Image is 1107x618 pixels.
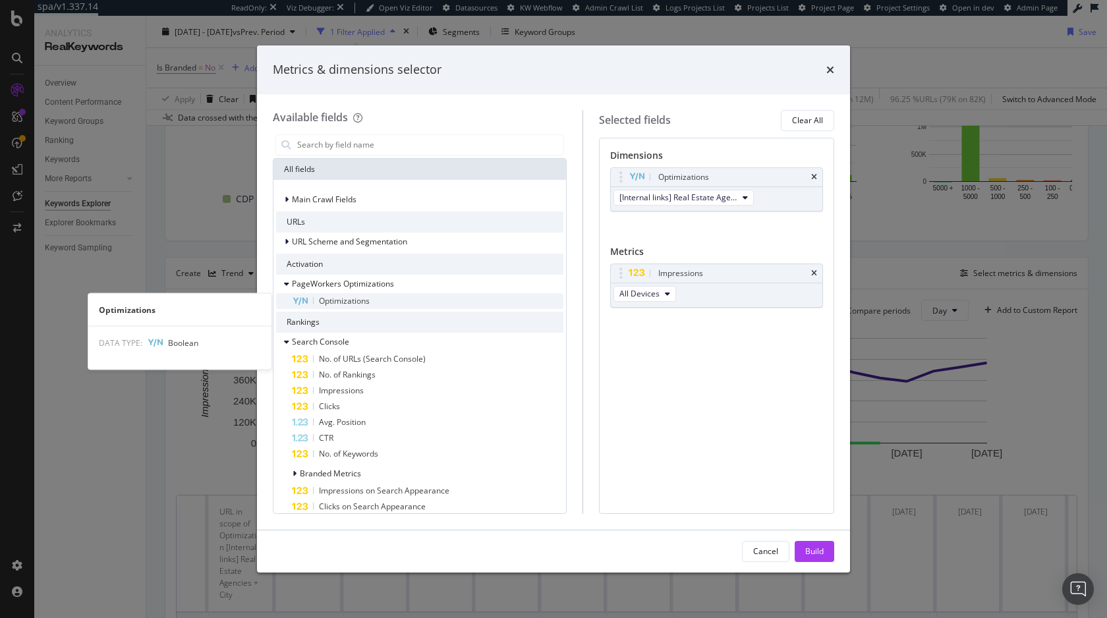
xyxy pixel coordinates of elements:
div: Impressions [658,267,703,280]
span: Branded Metrics [300,468,361,479]
div: Optimizations [88,304,271,316]
div: Metrics & dimensions selector [273,61,441,78]
div: Rankings [276,312,563,333]
div: Optimizationstimes[Internal links] Real Estate Agencies + City [610,167,823,211]
div: Optimizations [658,171,709,184]
div: modal [257,45,850,573]
span: Optimizations [319,295,370,306]
div: Selected fields [599,113,671,128]
div: Metrics [610,245,823,264]
span: [Internal links] Real Estate Agencies + City [619,192,737,203]
div: Activation [276,254,563,275]
span: Main Crawl Fields [292,194,356,205]
div: times [826,61,834,78]
span: Impressions on Search Appearance [319,485,449,496]
span: No. of URLs (Search Console) [319,353,426,364]
span: Clicks on Search Appearance [319,501,426,512]
span: Clicks [319,401,340,412]
span: Search Console [292,336,349,347]
div: Clear All [792,115,823,126]
input: Search by field name [296,135,563,155]
span: Impressions [319,385,364,396]
div: Dimensions [610,149,823,167]
button: Clear All [781,110,834,131]
div: times [811,173,817,181]
span: No. of Keywords [319,448,378,459]
div: Available fields [273,110,348,125]
button: Build [795,541,834,562]
span: URL Scheme and Segmentation [292,236,407,247]
button: All Devices [613,286,676,302]
button: [Internal links] Real Estate Agencies + City [613,190,754,206]
span: PageWorkers Optimizations [292,278,394,289]
span: Avg. Position [319,416,366,428]
span: All Devices [619,288,660,299]
div: ImpressionstimesAll Devices [610,264,823,308]
div: Open Intercom Messenger [1062,573,1094,605]
div: Cancel [753,546,778,557]
div: Build [805,546,824,557]
button: Cancel [742,541,789,562]
div: All fields [273,159,566,180]
div: URLs [276,211,563,233]
span: No. of Rankings [319,369,376,380]
span: CTR [319,432,333,443]
div: times [811,269,817,277]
